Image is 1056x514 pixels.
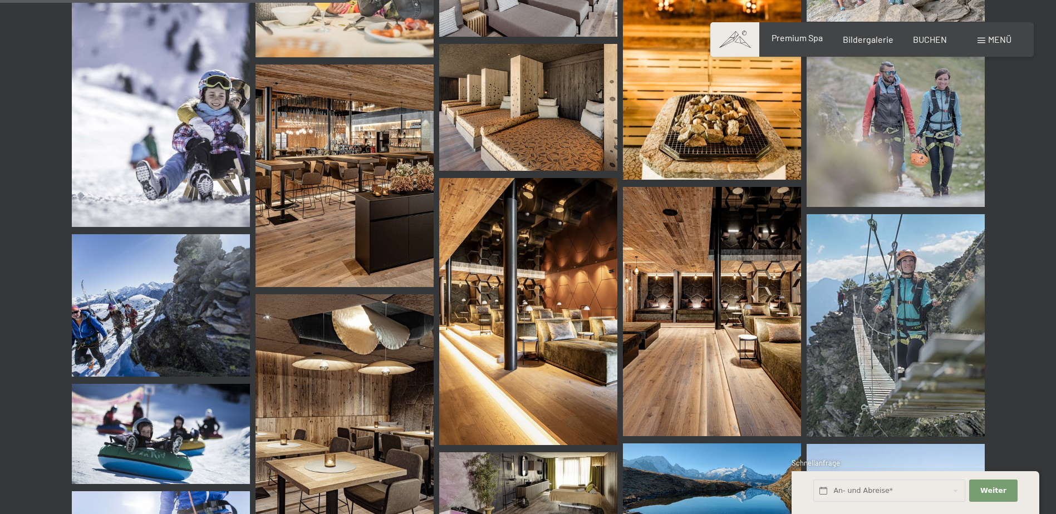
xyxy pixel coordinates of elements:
[772,32,823,43] a: Premium Spa
[72,234,250,377] img: Bildergalerie
[843,34,893,45] a: Bildergalerie
[980,486,1006,496] span: Weiter
[807,29,985,207] img: Bildergalerie
[623,187,801,436] img: Wellnesshotels - Ruheraum - Lounge - Ahrntal
[256,65,434,287] img: Cocktail Bar mit raffinierten Kreationen
[256,65,434,287] a: Wellnesshotels - Ahrntal - Bar - Genuss
[792,458,840,467] span: Schnellanfrage
[72,384,250,484] img: Bildergalerie
[439,44,617,171] img: Bildergalerie
[969,480,1017,502] button: Weiter
[807,214,985,437] img: Bildergalerie
[988,34,1011,45] span: Menü
[913,34,947,45] a: BUCHEN
[439,178,617,445] img: Bildergalerie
